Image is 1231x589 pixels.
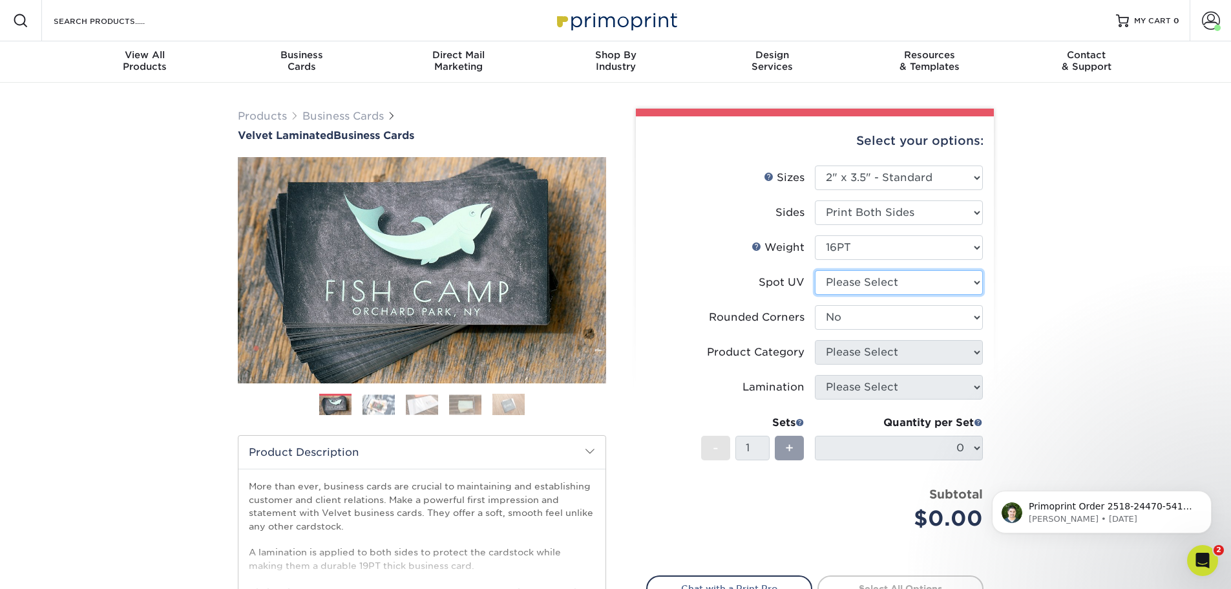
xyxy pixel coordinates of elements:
div: Product Category [707,345,805,360]
div: Industry [537,49,694,72]
span: Direct Mail [380,49,537,61]
h1: Business Cards [238,129,606,142]
a: Resources& Templates [851,41,1008,83]
a: BusinessCards [223,41,380,83]
span: Business [223,49,380,61]
span: Velvet Laminated [238,129,333,142]
div: Lamination [742,380,805,395]
a: Velvet LaminatedBusiness Cards [238,129,606,142]
img: Velvet Laminated 01 [238,86,606,455]
div: Marketing [380,49,537,72]
div: Cards [223,49,380,72]
span: Resources [851,49,1008,61]
a: Direct MailMarketing [380,41,537,83]
div: $0.00 [825,503,983,534]
img: Business Cards 02 [363,394,395,414]
div: Spot UV [759,275,805,290]
div: Quantity per Set [815,415,983,431]
div: Rounded Corners [709,310,805,325]
a: Shop ByIndustry [537,41,694,83]
iframe: Intercom notifications message [973,464,1231,554]
h2: Product Description [238,436,605,469]
span: 2 [1214,545,1224,555]
a: Products [238,110,287,122]
span: + [785,438,794,458]
img: Business Cards 01 [319,389,352,422]
span: Design [694,49,851,61]
span: - [713,438,719,458]
div: & Support [1008,49,1165,72]
input: SEARCH PRODUCTS..... [52,13,178,28]
div: Sets [701,415,805,431]
div: Sizes [764,170,805,186]
img: Business Cards 05 [492,393,525,416]
div: Products [67,49,224,72]
span: 0 [1173,16,1179,25]
div: Sides [775,205,805,220]
div: Select your options: [646,116,984,166]
img: Primoprint [551,6,680,34]
div: Services [694,49,851,72]
img: Business Cards 03 [406,394,438,414]
div: Weight [752,240,805,255]
a: DesignServices [694,41,851,83]
a: View AllProducts [67,41,224,83]
iframe: Intercom live chat [1187,545,1218,576]
span: MY CART [1134,16,1171,27]
span: Contact [1008,49,1165,61]
img: Business Cards 04 [449,394,481,414]
a: Business Cards [302,110,384,122]
span: View All [67,49,224,61]
a: Contact& Support [1008,41,1165,83]
div: & Templates [851,49,1008,72]
span: Shop By [537,49,694,61]
strong: Subtotal [929,487,983,501]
